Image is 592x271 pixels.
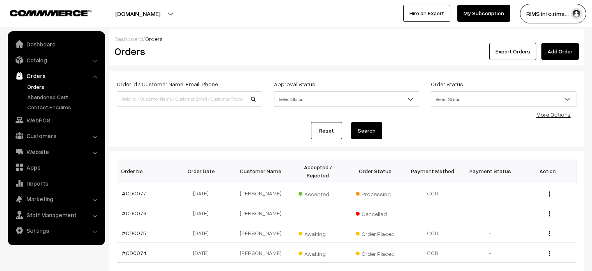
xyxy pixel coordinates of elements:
button: Export Orders [489,43,536,60]
a: Reset [311,122,342,139]
td: - [462,243,519,263]
th: Order No [117,159,175,183]
a: Orders [10,69,102,83]
td: - [289,203,347,223]
a: Staff Management [10,208,102,222]
a: COMMMERCE [10,8,78,17]
td: - [462,223,519,243]
a: Marketing [10,192,102,206]
a: WebPOS [10,113,102,127]
a: Add Order [541,43,579,60]
span: Processing [356,188,395,198]
td: [PERSON_NAME] [232,183,290,203]
span: Awaiting [299,248,337,258]
th: Order Status [347,159,404,183]
span: Select Status [431,92,576,106]
th: Accepted / Rejected [289,159,347,183]
span: Cancelled [356,208,395,218]
label: Approval Status [274,80,315,88]
td: [DATE] [174,183,232,203]
a: #OD0075 [122,230,146,236]
a: More Options [536,111,571,118]
td: COD [404,243,462,263]
img: Menu [549,191,550,197]
td: [PERSON_NAME] [232,223,290,243]
a: Reports [10,176,102,190]
a: Website [10,145,102,159]
h2: Orders [114,45,262,57]
a: Settings [10,223,102,237]
a: Hire an Expert [403,5,450,22]
td: COD [404,223,462,243]
td: [DATE] [174,203,232,223]
span: Select Status [274,92,419,106]
label: Order Status [431,80,463,88]
td: COD [404,183,462,203]
a: Dashboard [10,37,102,51]
button: Search [351,122,382,139]
a: #OD0076 [122,210,146,216]
span: Order Placed [356,248,395,258]
a: My Subscription [457,5,510,22]
span: Orders [145,35,163,42]
button: [DOMAIN_NAME] [88,4,188,23]
img: Menu [549,231,550,236]
a: Orders [25,83,102,91]
th: Payment Method [404,159,462,183]
img: user [571,8,582,19]
span: Select Status [431,91,576,107]
label: Order Id / Customer Name, Email, Phone [117,80,218,88]
img: Menu [549,251,550,256]
td: [DATE] [174,223,232,243]
td: [PERSON_NAME] [232,203,290,223]
th: Action [519,159,576,183]
input: Order Id / Customer Name / Customer Email / Customer Phone [117,91,262,107]
td: [PERSON_NAME] [232,243,290,263]
span: Order Placed [356,228,395,238]
td: - [462,203,519,223]
th: Customer Name [232,159,290,183]
span: Awaiting [299,228,337,238]
td: - [462,183,519,203]
td: [DATE] [174,243,232,263]
a: Abandoned Cart [25,93,102,101]
a: #OD0074 [122,250,146,256]
img: Menu [549,211,550,216]
a: Contact Enquires [25,103,102,111]
img: COMMMERCE [10,10,91,16]
a: Apps [10,160,102,174]
span: Select Status [274,91,420,107]
span: Accepted [299,188,337,198]
th: Payment Status [462,159,519,183]
a: Customers [10,129,102,143]
a: #OD0077 [122,190,146,197]
a: Catalog [10,53,102,67]
div: / [114,35,579,43]
a: Dashboard [114,35,143,42]
th: Order Date [174,159,232,183]
button: RIMS info.rims… [520,4,586,23]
